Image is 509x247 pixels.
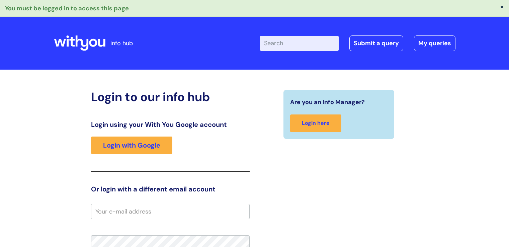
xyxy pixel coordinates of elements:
[91,185,250,193] h3: Or login with a different email account
[260,36,339,51] input: Search
[500,4,504,10] button: ×
[110,38,133,49] p: info hub
[91,204,250,219] input: Your e-mail address
[91,120,250,129] h3: Login using your With You Google account
[91,90,250,104] h2: Login to our info hub
[290,97,365,107] span: Are you an Info Manager?
[290,114,341,132] a: Login here
[414,35,455,51] a: My queries
[349,35,403,51] a: Submit a query
[91,137,172,154] a: Login with Google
